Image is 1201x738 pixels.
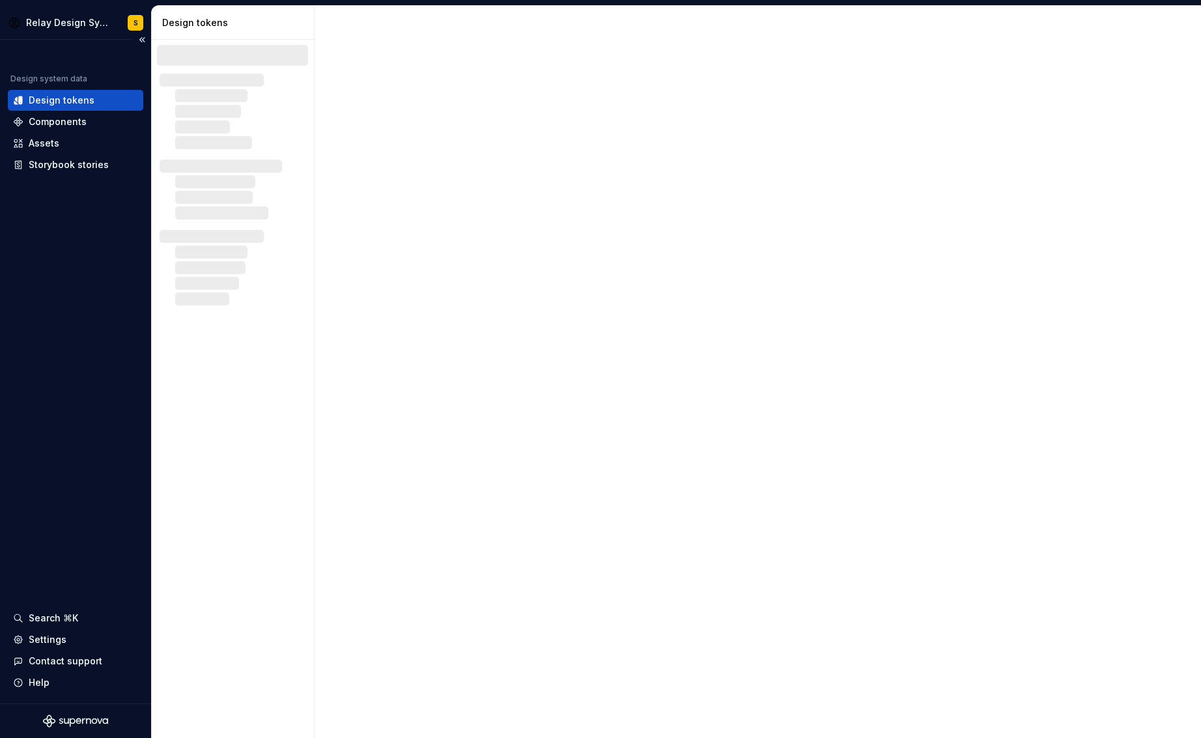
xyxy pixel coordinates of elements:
div: Contact support [29,655,102,668]
button: Collapse sidebar [133,31,151,49]
button: Contact support [8,651,143,672]
a: Storybook stories [8,154,143,175]
div: Components [29,115,87,128]
div: Storybook stories [29,158,109,171]
a: Settings [8,629,143,650]
button: Relay Design SystemS [3,8,148,36]
div: Help [29,676,49,689]
div: Design system data [10,74,87,84]
div: Assets [29,137,59,150]
div: Settings [29,633,66,646]
div: S [134,18,138,28]
a: Components [8,111,143,132]
div: Relay Design System [26,16,109,29]
button: Search ⌘K [8,608,143,629]
a: Design tokens [8,90,143,111]
svg: Supernova Logo [43,715,108,728]
div: Design tokens [162,16,309,29]
a: Assets [8,133,143,154]
div: Design tokens [29,94,94,107]
div: Search ⌘K [29,612,78,625]
button: Help [8,672,143,693]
